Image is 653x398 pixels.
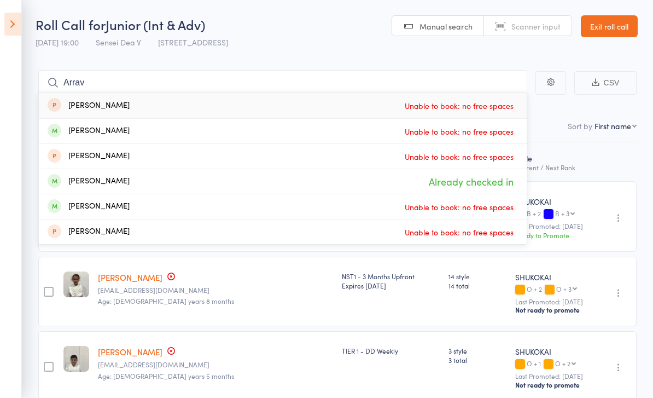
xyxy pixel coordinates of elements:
[98,371,234,380] span: Age: [DEMOGRAPHIC_DATA] years 5 months
[515,164,589,171] div: Current / Next Rank
[581,15,638,37] a: Exit roll call
[342,346,440,355] div: TIER 1 - DD Weekly
[98,296,234,305] span: Age: [DEMOGRAPHIC_DATA] years 8 months
[96,37,141,48] span: Sensei Dea V
[402,123,516,140] span: Unable to book: no free spaces
[48,200,130,213] div: [PERSON_NAME]
[515,298,589,305] small: Last Promoted: [DATE]
[402,199,516,215] span: Unable to book: no free spaces
[48,175,130,188] div: [PERSON_NAME]
[515,372,589,380] small: Last Promoted: [DATE]
[48,100,130,112] div: [PERSON_NAME]
[402,148,516,165] span: Unable to book: no free spaces
[568,120,592,131] label: Sort by
[98,286,333,294] small: vgupta03@outlook.com
[515,222,589,230] small: Last Promoted: [DATE]
[515,360,589,369] div: O + 1
[555,360,570,367] div: O + 2
[515,380,589,389] div: Not ready to promote
[38,70,527,95] input: Search by name
[36,15,106,33] span: Roll Call for
[574,71,637,95] button: CSV
[515,272,589,282] div: SHUKOKAI
[515,285,589,295] div: O + 2
[511,21,561,32] span: Scanner input
[63,272,89,297] img: image1655711367.png
[515,305,589,314] div: Not ready to promote
[48,226,130,238] div: [PERSON_NAME]
[556,285,572,292] div: O + 3
[515,346,589,357] div: SHUKOKAI
[419,21,473,32] span: Manual search
[594,120,631,131] div: First name
[555,210,569,217] div: B + 3
[48,150,130,163] div: [PERSON_NAME]
[48,125,130,137] div: [PERSON_NAME]
[98,361,333,368] small: fooqee@yahoo.com
[106,15,205,33] span: Junior (Int & Adv)
[158,37,228,48] span: [STREET_ADDRESS]
[63,346,89,372] img: image1610603322.png
[511,147,593,176] div: Style
[36,37,79,48] span: [DATE] 19:00
[402,224,516,240] span: Unable to book: no free spaces
[342,281,440,290] div: Expires [DATE]
[448,272,506,281] span: 14 style
[426,172,516,191] span: Already checked in
[402,97,516,114] span: Unable to book: no free spaces
[448,346,506,355] span: 3 style
[342,272,440,290] div: NST1 - 3 Months Upfront
[448,281,506,290] span: 14 total
[98,272,162,283] a: [PERSON_NAME]
[98,346,162,357] a: [PERSON_NAME]
[515,230,589,240] div: Ready to Promote
[515,196,589,207] div: SHUKOKAI
[448,355,506,365] span: 3 total
[515,210,589,219] div: B + 2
